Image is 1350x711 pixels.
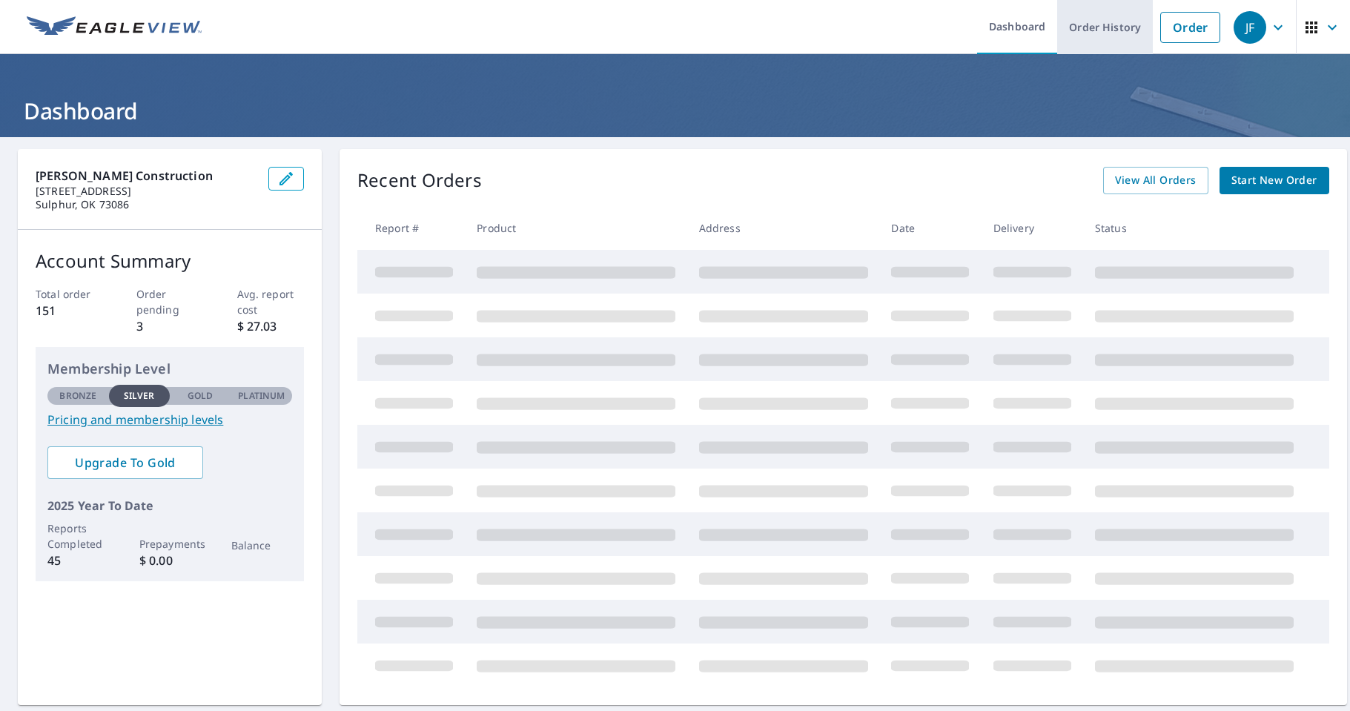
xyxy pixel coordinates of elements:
p: Balance [231,538,293,553]
p: Order pending [136,286,204,317]
p: Sulphur, OK 73086 [36,198,257,211]
p: Silver [124,389,155,403]
th: Product [465,206,687,250]
p: $ 0.00 [139,552,201,569]
p: 3 [136,317,204,335]
p: Membership Level [47,359,292,379]
th: Date [879,206,981,250]
h1: Dashboard [18,96,1332,126]
a: Start New Order [1220,167,1329,194]
span: Start New Order [1231,171,1317,190]
p: [PERSON_NAME] Construction [36,167,257,185]
p: [STREET_ADDRESS] [36,185,257,198]
p: Avg. report cost [237,286,305,317]
p: Account Summary [36,248,304,274]
p: Platinum [238,389,285,403]
a: Order [1160,12,1220,43]
p: 45 [47,552,109,569]
a: Pricing and membership levels [47,411,292,429]
p: 2025 Year To Date [47,497,292,515]
p: Reports Completed [47,520,109,552]
th: Report # [357,206,465,250]
img: EV Logo [27,16,202,39]
p: 151 [36,302,103,320]
p: Gold [188,389,213,403]
p: Bronze [59,389,96,403]
th: Delivery [982,206,1083,250]
th: Status [1083,206,1306,250]
th: Address [687,206,880,250]
a: Upgrade To Gold [47,446,203,479]
p: $ 27.03 [237,317,305,335]
span: View All Orders [1115,171,1197,190]
div: JF [1234,11,1266,44]
p: Prepayments [139,536,201,552]
p: Total order [36,286,103,302]
p: Recent Orders [357,167,482,194]
a: View All Orders [1103,167,1208,194]
span: Upgrade To Gold [59,454,191,471]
